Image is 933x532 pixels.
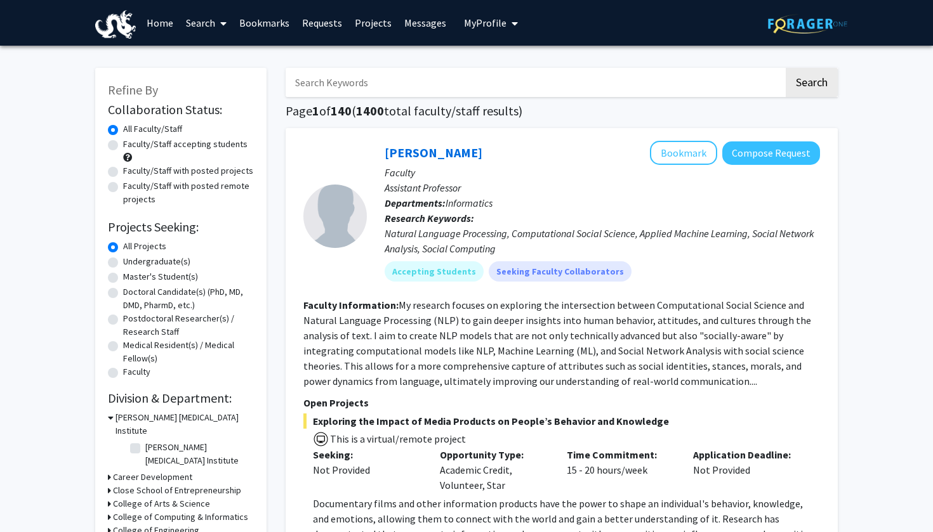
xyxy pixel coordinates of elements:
h3: College of Computing & Informatics [113,510,248,524]
label: All Faculty/Staff [123,122,182,136]
h2: Projects Seeking: [108,219,254,235]
a: Requests [296,1,348,45]
h2: Division & Department: [108,391,254,406]
a: Home [140,1,180,45]
a: Bookmarks [233,1,296,45]
label: Faculty/Staff with posted remote projects [123,179,254,206]
p: Opportunity Type: [440,447,548,462]
label: Medical Resident(s) / Medical Fellow(s) [123,339,254,365]
p: Application Deadline: [693,447,801,462]
label: [PERSON_NAME] [MEDICAL_DATA] Institute [145,441,251,467]
button: Search [786,68,838,97]
div: Not Provided [684,447,811,493]
a: Projects [348,1,398,45]
p: Open Projects [303,395,820,410]
label: All Projects [123,240,166,253]
div: Natural Language Processing, Computational Social Science, Applied Machine Learning, Social Netwo... [385,226,820,256]
p: Assistant Professor [385,180,820,195]
span: 140 [331,103,352,119]
h3: Close School of Entrepreneurship [113,484,241,497]
span: Informatics [446,197,493,209]
a: Search [180,1,233,45]
img: Drexel University Logo [95,10,136,39]
h2: Collaboration Status: [108,102,254,117]
label: Undergraduate(s) [123,255,190,268]
a: Messages [398,1,453,45]
b: Departments: [385,197,446,209]
button: Add Shadi Rezapour to Bookmarks [650,141,717,165]
p: Seeking: [313,447,421,462]
h3: [PERSON_NAME] [MEDICAL_DATA] Institute [116,411,254,438]
button: Compose Request to Shadi Rezapour [722,141,820,165]
span: 1 [312,103,319,119]
div: 15 - 20 hours/week [557,447,684,493]
p: Time Commitment: [567,447,675,462]
div: Academic Credit, Volunteer, Star [430,447,557,493]
span: Refine By [108,82,158,98]
a: [PERSON_NAME] [385,145,482,160]
b: Research Keywords: [385,212,474,224]
input: Search Keywords [286,68,784,97]
mat-chip: Seeking Faculty Collaborators [489,261,632,282]
span: This is a virtual/remote project [329,432,466,445]
h1: Page of ( total faculty/staff results) [286,103,838,119]
iframe: Chat [10,475,54,522]
h3: College of Arts & Science [113,497,210,510]
b: Faculty Information: [303,299,399,311]
mat-chip: Accepting Students [385,261,484,282]
fg-read-more: My research focuses on exploring the intersection between Computational Social Science and Natura... [303,299,811,387]
h3: Career Development [113,470,192,484]
div: Not Provided [313,462,421,477]
label: Postdoctoral Researcher(s) / Research Staff [123,312,254,339]
span: 1400 [356,103,384,119]
label: Master's Student(s) [123,270,198,283]
img: ForagerOne Logo [768,14,847,34]
span: Exploring the Impact of Media Products on People’s Behavior and Knowledge [303,413,820,429]
label: Faculty/Staff with posted projects [123,164,253,178]
span: My Profile [464,16,506,29]
label: Faculty/Staff accepting students [123,138,248,151]
p: Faculty [385,165,820,180]
label: Faculty [123,365,150,379]
label: Doctoral Candidate(s) (PhD, MD, DMD, PharmD, etc.) [123,285,254,312]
